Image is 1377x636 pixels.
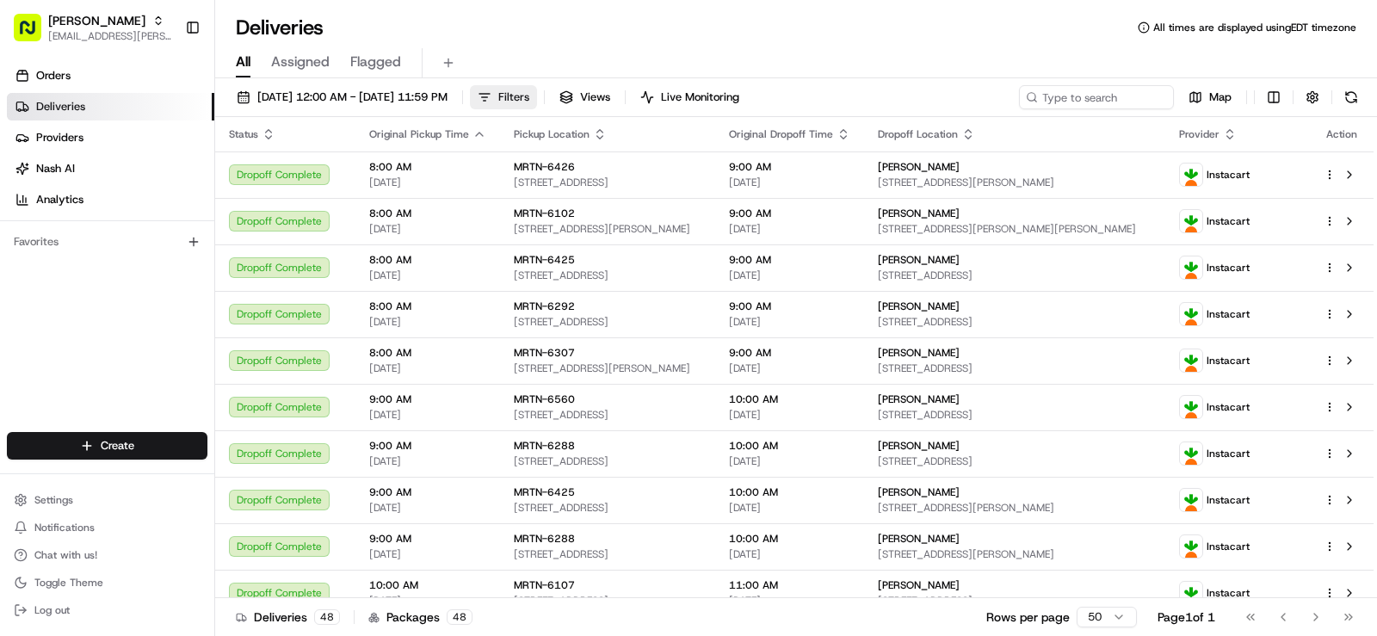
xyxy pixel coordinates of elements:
span: [STREET_ADDRESS] [514,408,701,422]
div: Packages [368,608,472,626]
span: [DATE] [369,361,486,375]
button: [DATE] 12:00 AM - [DATE] 11:59 PM [229,85,455,109]
span: Instacart [1207,261,1250,275]
span: 8:00 AM [369,160,486,174]
span: [PERSON_NAME] [878,578,960,592]
span: MRTN-6102 [514,207,575,220]
span: [DATE] [729,269,850,282]
button: Refresh [1339,85,1363,109]
span: [DATE] [369,315,486,329]
span: [PERSON_NAME] [878,392,960,406]
a: Nash AI [7,155,214,182]
button: Filters [470,85,537,109]
span: [PERSON_NAME] [878,253,960,267]
span: [STREET_ADDRESS][PERSON_NAME] [878,501,1152,515]
img: profile_instacart_ahold_partner.png [1180,535,1202,558]
span: [STREET_ADDRESS] [514,315,701,329]
span: MRTN-6288 [514,439,575,453]
span: [DATE] [729,454,850,468]
span: All [236,52,250,72]
button: Toggle Theme [7,571,207,595]
span: [PERSON_NAME] [878,346,960,360]
span: Pickup Location [514,127,590,141]
span: [DATE] [729,594,850,608]
span: MRTN-6426 [514,160,575,174]
img: profile_instacart_ahold_partner.png [1180,256,1202,279]
span: 9:00 AM [369,439,486,453]
span: [DATE] [729,501,850,515]
span: [STREET_ADDRESS] [878,315,1152,329]
span: [STREET_ADDRESS][PERSON_NAME] [514,361,701,375]
span: [PERSON_NAME] [878,299,960,313]
span: [STREET_ADDRESS] [878,361,1152,375]
span: 9:00 AM [729,299,850,313]
span: Pylon [171,95,208,108]
span: [STREET_ADDRESS] [878,408,1152,422]
span: [STREET_ADDRESS] [514,269,701,282]
span: Map [1209,90,1232,105]
span: Instacart [1207,586,1250,600]
span: 8:00 AM [369,346,486,360]
span: [STREET_ADDRESS][PERSON_NAME] [878,176,1152,189]
img: profile_instacart_ahold_partner.png [1180,303,1202,325]
span: Create [101,438,134,454]
span: 8:00 AM [369,207,486,220]
span: Views [580,90,610,105]
span: 9:00 AM [729,346,850,360]
span: All times are displayed using EDT timezone [1153,21,1356,34]
span: 9:00 AM [369,392,486,406]
button: Create [7,432,207,460]
span: [DATE] [369,454,486,468]
span: Original Dropoff Time [729,127,833,141]
button: Settings [7,488,207,512]
span: [PERSON_NAME] [48,12,145,29]
span: Settings [34,493,73,507]
span: 10:00 AM [729,439,850,453]
span: [DATE] [729,361,850,375]
span: Nash AI [36,161,75,176]
span: [STREET_ADDRESS] [514,547,701,561]
a: Deliveries [7,93,214,120]
span: [DATE] [729,176,850,189]
span: Toggle Theme [34,576,103,590]
span: 9:00 AM [369,485,486,499]
span: Analytics [36,192,83,207]
div: Favorites [7,228,207,256]
span: [STREET_ADDRESS][PERSON_NAME] [514,222,701,236]
button: Views [552,85,618,109]
a: Providers [7,124,214,151]
span: [STREET_ADDRESS][PERSON_NAME][PERSON_NAME] [878,222,1152,236]
span: Deliveries [36,99,85,114]
span: Flagged [350,52,401,72]
span: Status [229,127,258,141]
span: 8:00 AM [369,253,486,267]
div: 48 [314,609,340,625]
p: Rows per page [986,608,1070,626]
span: [PERSON_NAME] [878,160,960,174]
span: Instacart [1207,214,1250,228]
span: [STREET_ADDRESS][PERSON_NAME] [878,547,1152,561]
span: Providers [36,130,83,145]
span: Log out [34,603,70,617]
span: Orders [36,68,71,83]
span: Filters [498,90,529,105]
span: [PERSON_NAME] [878,485,960,499]
span: [STREET_ADDRESS] [514,454,701,468]
span: [DATE] [369,269,486,282]
span: [DATE] [729,222,850,236]
button: Log out [7,598,207,622]
span: [DATE] 12:00 AM - [DATE] 11:59 PM [257,90,448,105]
span: [DATE] [369,176,486,189]
span: [DATE] [369,547,486,561]
button: Map [1181,85,1239,109]
img: profile_instacart_ahold_partner.png [1180,396,1202,418]
span: Instacart [1207,354,1250,367]
span: 9:00 AM [369,532,486,546]
button: Chat with us! [7,543,207,567]
span: [PERSON_NAME] [878,439,960,453]
span: [DATE] [369,408,486,422]
span: Instacart [1207,540,1250,553]
span: [PERSON_NAME] [878,207,960,220]
span: [DATE] [369,501,486,515]
span: [STREET_ADDRESS] [878,594,1152,608]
